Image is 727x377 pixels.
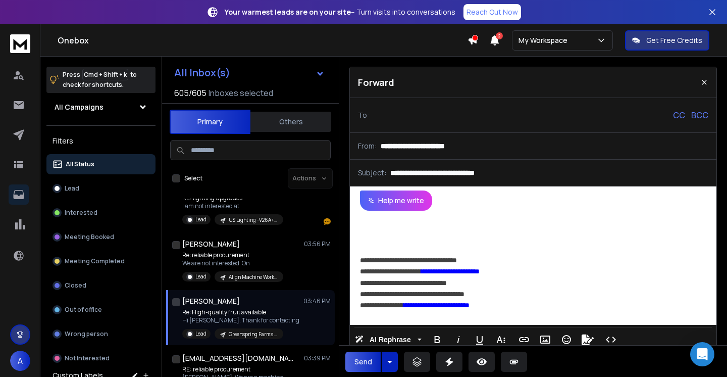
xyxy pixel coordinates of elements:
[182,202,283,210] p: I am not interested at
[536,329,555,350] button: Insert Image (⌘P)
[449,329,468,350] button: Italic (⌘I)
[55,102,103,112] h1: All Campaigns
[491,329,510,350] button: More Text
[65,330,108,338] p: Wrong person
[182,259,283,267] p: We are not interested. On
[10,351,30,371] button: A
[304,240,331,248] p: 03:56 PM
[229,273,277,281] p: Align Machine Works - C2: Supply Chain & Procurement
[496,32,503,39] span: 2
[65,354,110,362] p: Not Interested
[46,324,155,344] button: Wrong person
[690,342,714,366] div: Open Intercom Messenger
[46,227,155,247] button: Meeting Booked
[470,329,489,350] button: Underline (⌘U)
[303,297,331,305] p: 03:46 PM
[65,209,97,217] p: Interested
[360,191,432,211] button: Help me write
[182,308,299,316] p: Re: High-quality fruit available
[65,233,114,241] p: Meeting Booked
[466,7,518,17] p: Reach Out Now
[358,168,386,178] p: Subject:
[463,4,521,20] a: Reach Out Now
[46,300,155,320] button: Out of office
[58,34,468,46] h1: Onebox
[514,329,534,350] button: Insert Link (⌘K)
[229,331,277,338] p: Greenspring Farms - [US_STATE]
[428,329,447,350] button: Bold (⌘B)
[184,174,202,182] label: Select
[65,281,86,290] p: Closed
[353,329,424,350] button: AI Rephrase
[368,336,413,344] span: AI Rephrase
[46,154,155,174] button: All Status
[358,141,377,151] p: From:
[182,251,283,259] p: Re: reliable procurement
[358,110,369,120] p: To:
[625,30,709,51] button: Get Free Credits
[601,329,620,350] button: Code View
[646,35,702,45] p: Get Free Credits
[46,348,155,368] button: Not Interested
[182,353,293,363] h1: [EMAIL_ADDRESS][DOMAIN_NAME]
[170,110,250,134] button: Primary
[225,7,455,17] p: – Turn visits into conversations
[82,69,128,80] span: Cmd + Shift + k
[174,87,206,99] span: 605 / 605
[65,306,102,314] p: Out of office
[209,87,273,99] h3: Inboxes selected
[182,296,240,306] h1: [PERSON_NAME]
[46,97,155,117] button: All Campaigns
[557,329,576,350] button: Emoticons
[166,63,333,83] button: All Inbox(s)
[195,216,206,223] p: Lead
[46,251,155,271] button: Meeting Completed
[182,316,299,324] p: Hi [PERSON_NAME], Thank for contacting
[195,330,206,338] p: Lead
[195,273,206,280] p: Lead
[691,109,708,121] p: BCC
[63,70,137,90] p: Press to check for shortcuts.
[66,160,94,168] p: All Status
[46,275,155,296] button: Closed
[65,184,79,193] p: Lead
[65,257,125,265] p: Meeting Completed
[174,68,230,78] h1: All Inbox(s)
[182,365,283,373] p: RE: reliable procurement
[358,75,394,89] p: Forward
[518,35,572,45] p: My Workspace
[46,203,155,223] button: Interested
[225,7,351,17] strong: Your warmest leads are on your site
[304,354,331,362] p: 03:39 PM
[46,178,155,199] button: Lead
[345,352,381,372] button: Send
[46,134,155,148] h3: Filters
[250,111,331,133] button: Others
[578,329,597,350] button: Signature
[673,109,685,121] p: CC
[10,34,30,53] img: logo
[229,216,277,224] p: US Lighting -V26A>Real Estate - [PERSON_NAME]
[182,239,240,249] h1: [PERSON_NAME]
